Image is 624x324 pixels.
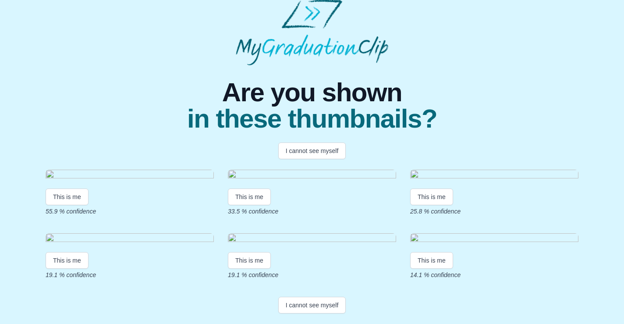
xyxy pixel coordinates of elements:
[410,189,453,205] button: This is me
[46,252,89,269] button: This is me
[228,252,271,269] button: This is me
[278,142,346,159] button: I cannot see myself
[228,170,396,182] img: 7a061adbcb55d8a2624fa52e21c4bb33c8afa9b6.gif
[46,233,214,245] img: 145b569137c64ff4a1e16bc1a63a723f3769e5ef.gif
[187,79,437,106] span: Are you shown
[46,271,214,279] p: 19.1 % confidence
[410,233,578,245] img: 63cabcf9b1f658a3645586c144f494f2d3b1bc66.gif
[46,170,214,182] img: 57e93c425ebaced33354f2f00deb13a158b222d3.gif
[278,297,346,313] button: I cannot see myself
[410,207,578,216] p: 25.8 % confidence
[410,271,578,279] p: 14.1 % confidence
[410,252,453,269] button: This is me
[410,170,578,182] img: e8a8e448bb9b44721a139d7ed5c40bc52c45f623.gif
[46,207,214,216] p: 55.9 % confidence
[228,189,271,205] button: This is me
[228,207,396,216] p: 33.5 % confidence
[46,189,89,205] button: This is me
[228,271,396,279] p: 19.1 % confidence
[228,233,396,245] img: 91709e0a2647cd1c50a830cb8a7278a16aafb1ef.gif
[187,106,437,132] span: in these thumbnails?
